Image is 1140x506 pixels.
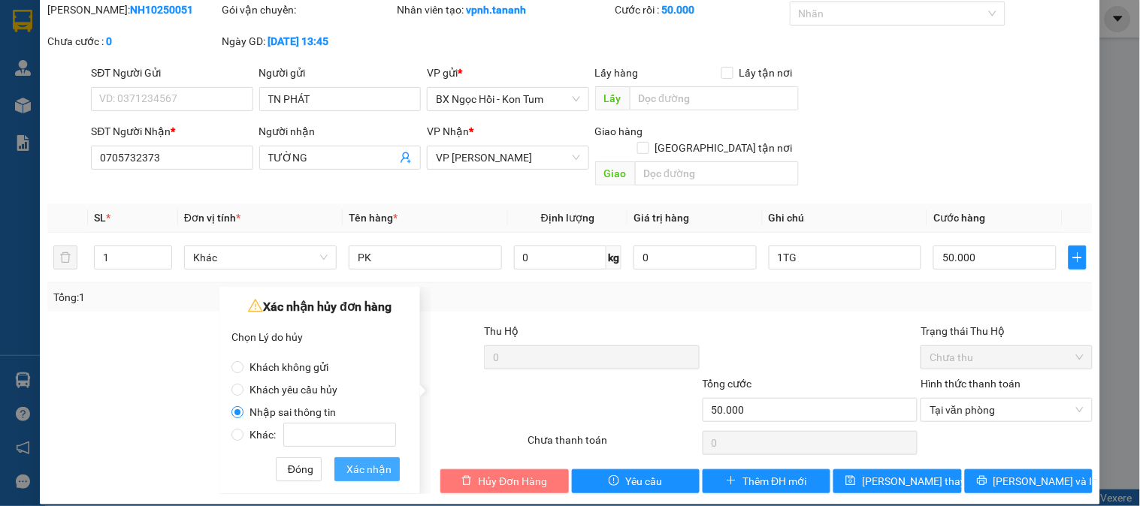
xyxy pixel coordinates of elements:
[466,4,526,16] b: vpnh.tananh
[726,475,736,487] span: plus
[259,65,421,81] div: Người gửi
[47,33,219,50] div: Chưa cước :
[91,123,252,140] div: SĐT Người Nhận
[703,469,830,493] button: plusThêm ĐH mới
[572,469,700,493] button: exclamation-circleYêu cầu
[595,67,639,79] span: Lấy hàng
[1069,245,1087,270] button: plus
[283,423,396,447] input: Khác:
[243,384,343,396] span: Khách yêu cầu hủy
[248,298,263,313] span: warning
[993,473,1099,489] span: [PERSON_NAME] và In
[609,475,619,487] span: exclamation-circle
[862,473,982,489] span: [PERSON_NAME] thay đổi
[478,473,547,489] span: Hủy Đơn Hàng
[703,378,752,390] span: Tổng cước
[634,212,689,224] span: Giá trị hàng
[346,461,392,477] span: Xác nhận
[625,473,662,489] span: Yêu cầu
[334,457,400,481] button: Xác nhận
[606,245,621,270] span: kg
[91,65,252,81] div: SĐT Người Gửi
[461,475,472,487] span: delete
[595,86,630,110] span: Lấy
[635,161,799,185] input: Dọc đường
[106,35,112,47] b: 0
[662,4,695,16] b: 50.000
[630,86,799,110] input: Dọc đường
[615,2,787,18] div: Cước rồi :
[649,140,799,156] span: [GEOGRAPHIC_DATA] tận nơi
[53,245,77,270] button: delete
[94,212,106,224] span: SL
[231,296,408,318] div: Xác nhận hủy đơn hàng
[397,2,612,18] div: Nhân viên tạo:
[130,4,193,16] b: NH10250051
[427,125,469,137] span: VP Nhận
[933,212,985,224] span: Cước hàng
[276,457,322,481] button: Đóng
[595,125,643,137] span: Giao hàng
[742,473,806,489] span: Thêm ĐH mới
[222,2,394,18] div: Gói vận chuyển:
[243,429,402,441] span: Khác:
[484,325,519,337] span: Thu Hộ
[259,123,421,140] div: Người nhận
[288,461,313,477] span: Đóng
[184,212,240,224] span: Đơn vị tính
[921,323,1092,339] div: Trạng thái Thu Hộ
[427,65,588,81] div: VP gửi
[845,475,856,487] span: save
[930,399,1083,421] span: Tại văn phòng
[231,326,408,348] div: Chọn Lý do hủy
[193,246,328,269] span: Khác
[222,33,394,50] div: Ngày GD:
[53,289,441,306] div: Tổng: 1
[930,346,1083,369] span: Chưa thu
[349,212,398,224] span: Tên hàng
[769,245,921,270] input: Ghi Chú
[833,469,961,493] button: save[PERSON_NAME] thay đổi
[436,88,579,110] span: BX Ngọc Hồi - Kon Tum
[541,212,594,224] span: Định lượng
[400,152,412,164] span: user-add
[526,432,700,458] div: Chưa thanh toán
[921,378,1021,390] label: Hình thức thanh toán
[349,245,501,270] input: VD: Bàn, Ghế
[268,35,329,47] b: [DATE] 13:45
[977,475,987,487] span: printer
[595,161,635,185] span: Giao
[440,469,568,493] button: deleteHủy Đơn Hàng
[1069,251,1086,264] span: plus
[243,406,342,418] span: Nhập sai thông tin
[243,361,334,373] span: Khách không gửi
[965,469,1093,493] button: printer[PERSON_NAME] và In
[436,146,579,169] span: VP Thành Thái
[733,65,799,81] span: Lấy tận nơi
[763,203,927,233] th: Ghi chú
[47,2,219,18] div: [PERSON_NAME]:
